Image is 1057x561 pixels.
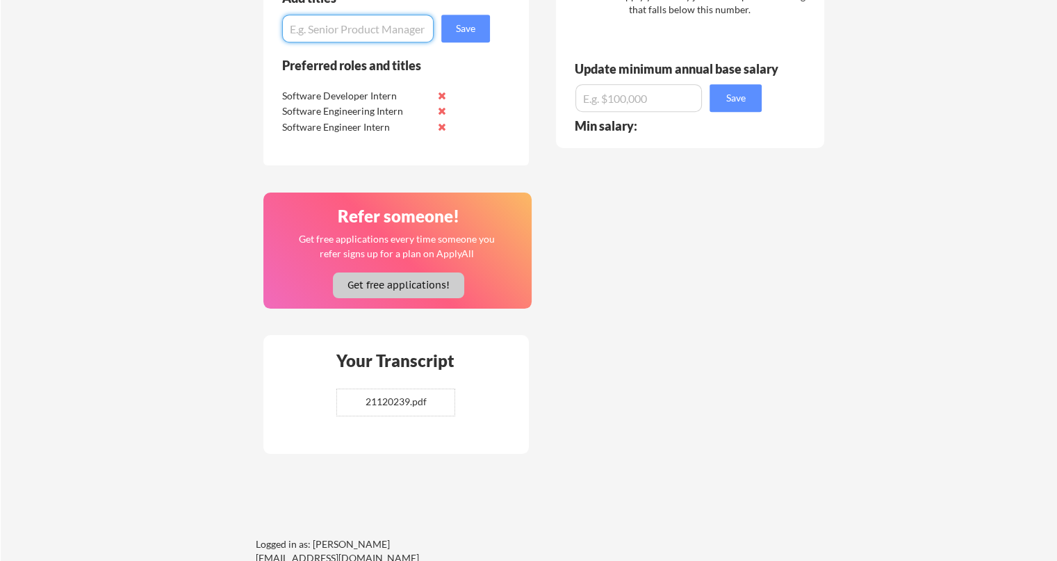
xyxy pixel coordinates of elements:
div: Refer someone! [269,208,527,225]
div: Software Engineering Intern [282,104,429,118]
div: Get free applications every time someone you refer signs up for a plan on ApplyAll [297,231,495,261]
button: Save [710,84,762,112]
div: Preferred roles and titles [282,59,471,72]
div: Update minimum annual base salary [575,63,783,75]
input: E.g. Senior Product Manager [282,15,434,42]
input: E.g. $100,000 [575,84,702,112]
button: Get free applications! [333,273,464,298]
div: Your Transcript [327,352,464,369]
div: Software Engineer Intern [282,120,429,134]
button: Save [441,15,490,42]
strong: Min salary: [575,118,637,133]
div: Software Developer Intern [282,89,429,103]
